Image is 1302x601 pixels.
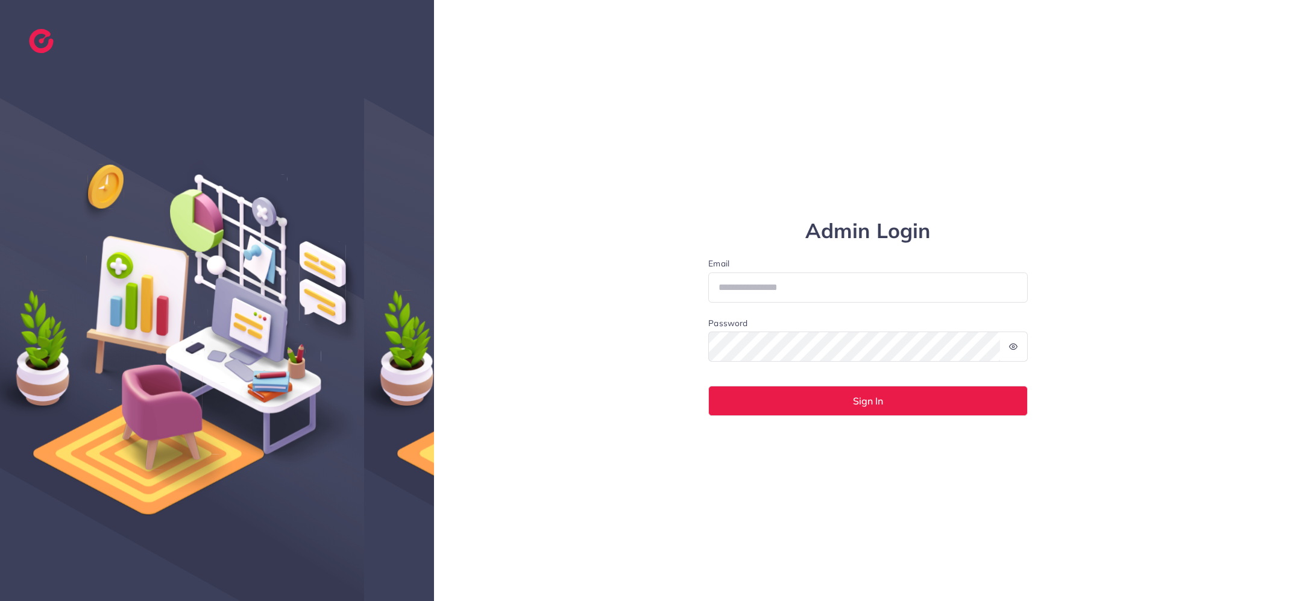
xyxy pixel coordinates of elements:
label: Password [708,317,747,329]
img: logo [29,29,54,53]
h1: Admin Login [708,219,1028,244]
button: Sign In [708,386,1028,416]
label: Email [708,257,1028,269]
span: Sign In [853,396,883,406]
